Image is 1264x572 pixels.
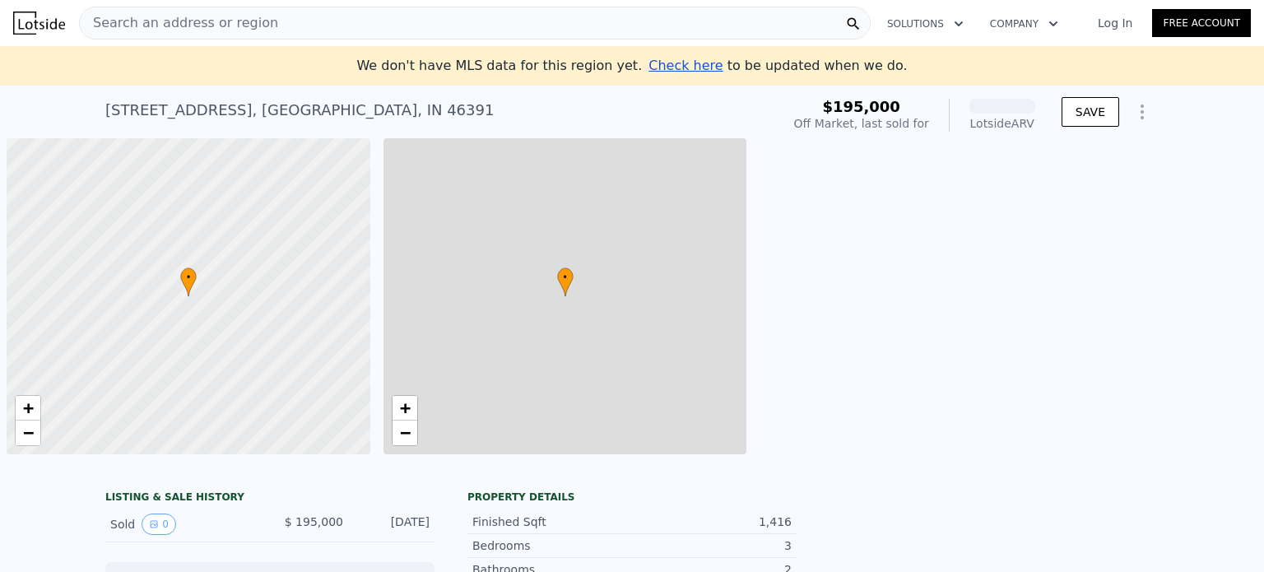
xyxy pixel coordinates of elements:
[285,515,343,528] span: $ 195,000
[180,270,197,285] span: •
[80,13,278,33] span: Search an address or region
[1078,15,1152,31] a: Log In
[648,58,723,73] span: Check here
[393,421,417,445] a: Zoom out
[105,491,434,507] div: LISTING & SALE HISTORY
[13,12,65,35] img: Lotside
[23,422,34,443] span: −
[1062,97,1119,127] button: SAVE
[822,98,900,115] span: $195,000
[16,396,40,421] a: Zoom in
[180,267,197,296] div: •
[467,491,797,504] div: Property details
[393,396,417,421] a: Zoom in
[632,514,792,530] div: 1,416
[557,270,574,285] span: •
[142,514,176,535] button: View historical data
[23,398,34,418] span: +
[969,115,1035,132] div: Lotside ARV
[794,115,929,132] div: Off Market, last sold for
[648,56,907,76] div: to be updated when we do.
[105,99,494,122] div: [STREET_ADDRESS] , [GEOGRAPHIC_DATA] , IN 46391
[557,267,574,296] div: •
[1126,95,1159,128] button: Show Options
[472,514,632,530] div: Finished Sqft
[399,398,410,418] span: +
[977,9,1071,39] button: Company
[356,56,907,76] div: We don't have MLS data for this region yet.
[1152,9,1251,37] a: Free Account
[472,537,632,554] div: Bedrooms
[874,9,977,39] button: Solutions
[632,537,792,554] div: 3
[110,514,257,535] div: Sold
[399,422,410,443] span: −
[356,514,430,535] div: [DATE]
[16,421,40,445] a: Zoom out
